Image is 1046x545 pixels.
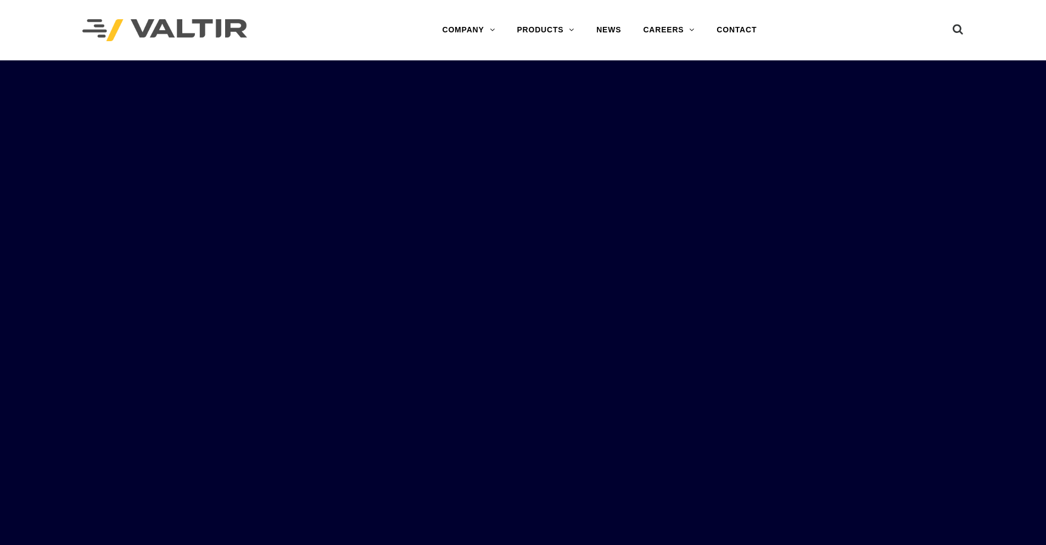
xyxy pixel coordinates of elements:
[632,19,706,41] a: CAREERS
[431,19,506,41] a: COMPANY
[506,19,585,41] a: PRODUCTS
[82,19,247,42] img: Valtir
[706,19,768,41] a: CONTACT
[585,19,632,41] a: NEWS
